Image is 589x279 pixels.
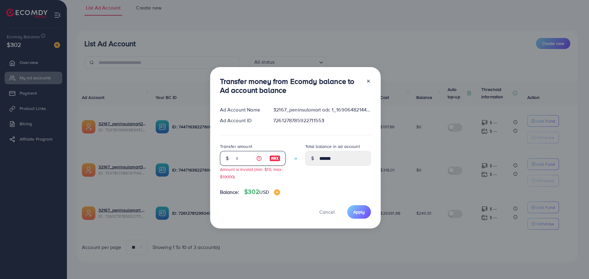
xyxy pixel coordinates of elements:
label: Total balance in ad account [305,143,360,149]
button: Cancel [312,205,342,218]
span: Apply [353,209,365,215]
span: USD [259,189,269,195]
div: 32167_peninsulamart adc 1_1690648214482 [268,106,375,113]
label: Transfer amount [220,143,252,149]
div: 7261278785922711553 [268,117,375,124]
h3: Transfer money from Ecomdy balance to Ad account balance [220,77,361,95]
small: Amount is invalid (min: $10, max: $10000) [220,166,283,179]
h4: $302 [244,188,280,196]
img: image [269,155,280,162]
div: Ad Account Name [215,106,269,113]
img: image [274,189,280,195]
button: Apply [347,205,371,218]
span: Balance: [220,189,239,196]
div: Ad Account ID [215,117,269,124]
span: Cancel [319,209,335,215]
iframe: Chat [563,251,584,274]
